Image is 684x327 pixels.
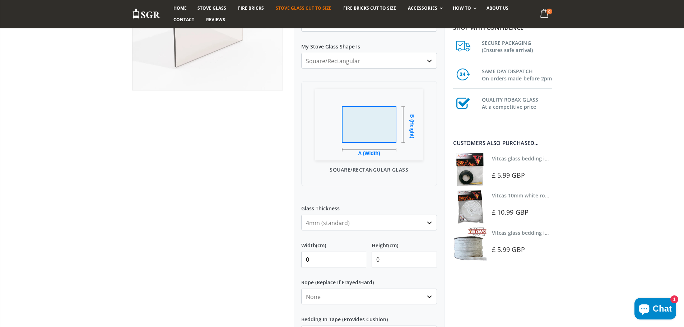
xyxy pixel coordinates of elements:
[197,5,226,11] span: Stove Glass
[315,89,423,160] img: Square/Rectangular Glass
[492,171,525,179] span: £ 5.99 GBP
[338,3,401,14] a: Fire Bricks Cut To Size
[173,5,187,11] span: Home
[270,3,337,14] a: Stove Glass Cut To Size
[168,14,200,25] a: Contact
[546,9,552,14] span: 0
[492,155,626,162] a: Vitcas glass bedding in tape - 2mm x 10mm x 2 meters
[447,3,480,14] a: How To
[482,38,552,54] h3: SECURE PACKAGING (Ensures safe arrival)
[201,14,231,25] a: Reviews
[238,5,264,11] span: Fire Bricks
[132,8,161,20] img: Stove Glass Replacement
[492,192,633,199] a: Vitcas 10mm white rope kit - includes rope seal and glue!
[482,66,552,82] h3: SAME DAY DISPATCH On orders made before 2pm
[343,5,396,11] span: Fire Bricks Cut To Size
[492,208,529,216] span: £ 10.99 GBP
[482,95,552,111] h3: QUALITY ROBAX GLASS At a competitive price
[173,17,194,23] span: Contact
[403,3,446,14] a: Accessories
[453,140,552,146] div: Customers also purchased...
[481,3,514,14] a: About us
[632,298,678,321] inbox-online-store-chat: Shopify online store chat
[453,153,487,186] img: Vitcas stove glass bedding in tape
[301,199,437,212] label: Glass Thickness
[372,236,437,249] label: Height
[408,5,437,11] span: Accessories
[492,245,525,254] span: £ 5.99 GBP
[206,17,225,23] span: Reviews
[453,5,471,11] span: How To
[316,242,326,249] span: (cm)
[453,227,487,261] img: Vitcas stove glass bedding in tape
[301,236,367,249] label: Width
[233,3,269,14] a: Fire Bricks
[301,310,437,323] label: Bedding In Tape (Provides Cushion)
[301,37,437,50] label: My Stove Glass Shape Is
[537,7,552,21] a: 0
[487,5,508,11] span: About us
[301,273,437,286] label: Rope (Replace If Frayed/Hard)
[492,229,645,236] a: Vitcas glass bedding in tape - 2mm x 15mm x 2 meters (White)
[276,5,331,11] span: Stove Glass Cut To Size
[453,190,487,223] img: Vitcas white rope, glue and gloves kit 10mm
[388,242,398,249] span: (cm)
[168,3,192,14] a: Home
[309,166,429,173] p: Square/Rectangular Glass
[192,3,232,14] a: Stove Glass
